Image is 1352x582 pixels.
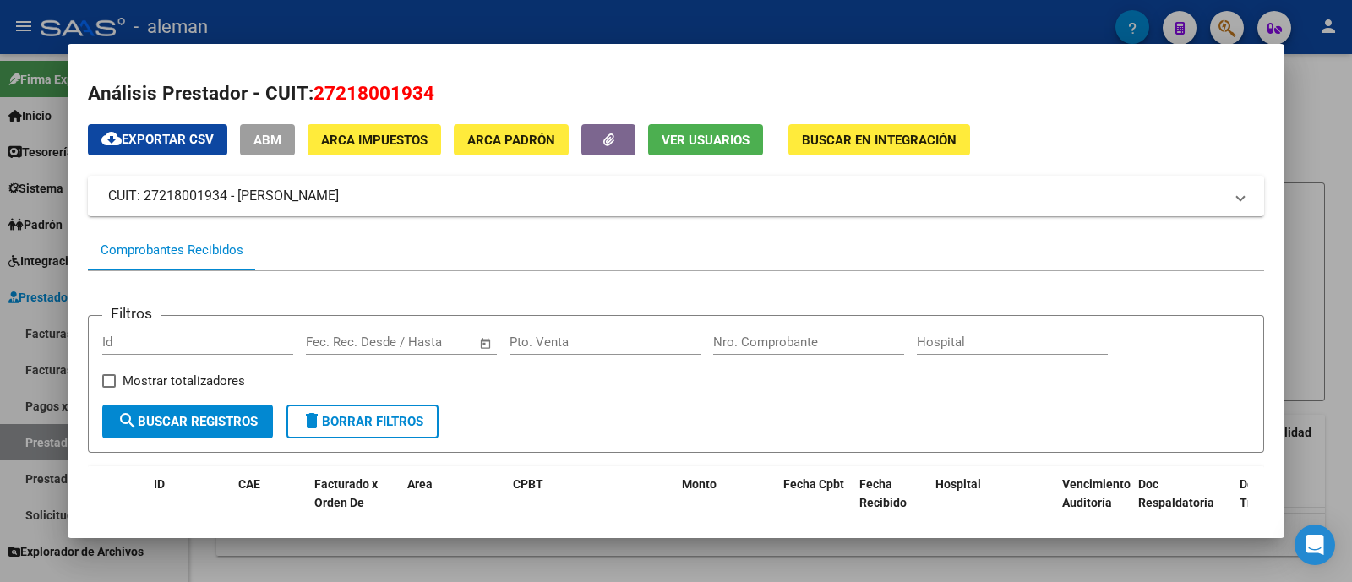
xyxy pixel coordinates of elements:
span: Doc Respaldatoria [1138,477,1214,510]
span: CAE [238,477,260,491]
span: 27218001934 [313,82,434,104]
datatable-header-cell: Vencimiento Auditoría [1055,466,1131,541]
datatable-header-cell: Hospital [929,466,1055,541]
span: Fecha Cpbt [783,477,844,491]
span: Area [407,477,433,491]
span: Doc Trazabilidad [1240,477,1308,510]
span: CPBT [513,477,543,491]
span: Ver Usuarios [662,133,750,148]
span: Borrar Filtros [302,414,423,429]
span: ARCA Padrón [467,133,555,148]
h2: Análisis Prestador - CUIT: [88,79,1264,108]
mat-icon: search [117,411,138,431]
span: Exportar CSV [101,132,214,147]
datatable-header-cell: CAE [232,466,308,541]
mat-icon: cloud_download [101,128,122,149]
datatable-header-cell: Fecha Cpbt [777,466,853,541]
div: Comprobantes Recibidos [101,241,243,260]
mat-icon: delete [302,411,322,431]
span: Vencimiento Auditoría [1062,477,1131,510]
span: Facturado x Orden De [314,477,378,510]
span: Buscar Registros [117,414,258,429]
mat-panel-title: CUIT: 27218001934 - [PERSON_NAME] [108,186,1224,206]
datatable-header-cell: Doc Trazabilidad [1233,466,1334,541]
span: Mostrar totalizadores [123,371,245,391]
button: Exportar CSV [88,124,227,155]
span: ARCA Impuestos [321,133,428,148]
button: ABM [240,124,295,155]
button: Open calendar [477,334,496,353]
datatable-header-cell: Facturado x Orden De [308,466,401,541]
h3: Filtros [102,302,161,324]
datatable-header-cell: CPBT [506,466,675,541]
button: Buscar en Integración [788,124,970,155]
datatable-header-cell: Area [401,466,506,541]
input: Fecha inicio [306,335,374,350]
span: Fecha Recibido [859,477,907,510]
datatable-header-cell: Monto [675,466,777,541]
span: Buscar en Integración [802,133,957,148]
button: ARCA Impuestos [308,124,441,155]
button: Ver Usuarios [648,124,763,155]
datatable-header-cell: Doc Respaldatoria [1131,466,1233,541]
mat-expansion-panel-header: CUIT: 27218001934 - [PERSON_NAME] [88,176,1264,216]
button: Borrar Filtros [286,405,439,438]
input: Fecha fin [390,335,472,350]
span: ID [154,477,165,491]
span: Monto [682,477,717,491]
datatable-header-cell: ID [147,466,232,541]
button: ARCA Padrón [454,124,569,155]
span: Hospital [935,477,981,491]
span: ABM [253,133,281,148]
div: Open Intercom Messenger [1295,525,1335,565]
datatable-header-cell: Fecha Recibido [853,466,929,541]
button: Buscar Registros [102,405,273,438]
